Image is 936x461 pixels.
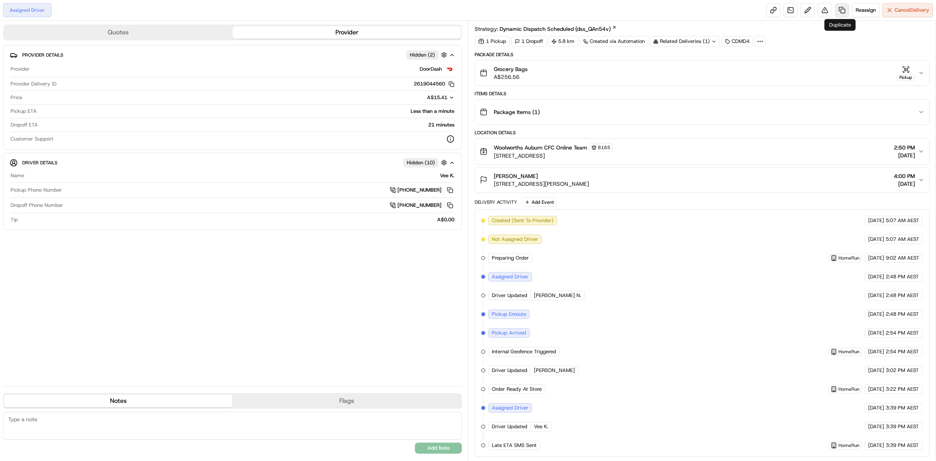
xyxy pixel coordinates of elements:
button: Driver DetailsHidden (10) [10,156,455,169]
span: HomeRun [838,442,860,449]
span: [DATE] [868,386,884,393]
div: Duplicate [824,19,856,31]
button: 2619044560 [414,80,454,87]
span: 3:22 PM AEST [886,386,919,393]
span: 9:02 AM AEST [886,255,919,262]
span: Tip [11,216,18,223]
a: [PHONE_NUMBER] [390,201,454,210]
span: Reassign [856,7,876,14]
span: Dynamic Dispatch Scheduled (dss_QAn54v) [500,25,611,33]
div: Vee K. [27,172,454,179]
span: Driver Updated [492,367,527,374]
button: Quotes [4,26,232,39]
button: Woolworths Auburn CFC Online Team8165[STREET_ADDRESS]2:50 PM[DATE] [475,139,929,164]
button: Notes [4,395,232,407]
span: Driver Updated [492,423,527,430]
span: Provider [11,66,30,73]
span: Assigned Driver [492,273,528,280]
div: 1 Pickup [475,36,510,47]
span: [DATE] [868,292,884,299]
span: Cancel Delivery [895,7,929,14]
span: Pickup Arrived [492,329,526,336]
span: [DATE] [868,367,884,374]
button: Provider DetailsHidden (2) [10,48,455,61]
span: Internal Geofence Triggered [492,348,556,355]
span: A$15.41 [427,94,447,101]
a: Dynamic Dispatch Scheduled (dss_QAn54v) [500,25,617,33]
span: Preparing Order [492,255,529,262]
span: Hidden ( 2 ) [410,52,435,59]
span: [PERSON_NAME] [494,172,538,180]
span: [DATE] [868,329,884,336]
span: HomeRun [838,386,860,392]
span: Woolworths Auburn CFC Online Team [494,144,587,151]
span: 5:07 AM AEST [886,236,919,243]
span: [PERSON_NAME] N. [534,292,581,299]
button: Package Items (1) [475,100,929,125]
span: [DATE] [868,404,884,411]
div: Strategy: [475,25,617,33]
div: Location Details [475,130,929,136]
span: [DATE] [868,217,884,224]
button: CancelDelivery [883,3,933,17]
span: DoorDash [420,66,442,73]
span: HomeRun [838,349,860,355]
a: [PHONE_NUMBER] [390,186,454,194]
span: [DATE] [868,311,884,318]
span: 2:48 PM AEST [886,273,919,280]
span: [STREET_ADDRESS] [494,152,613,160]
span: A$256.56 [494,73,528,81]
img: doordash_logo_v2.png [445,64,454,74]
span: 3:39 PM AEST [886,404,919,411]
div: Created via Automation [580,36,648,47]
button: Reassign [852,3,879,17]
span: [PHONE_NUMBER] [397,187,441,194]
span: HomeRun [838,255,860,261]
span: [DATE] [868,236,884,243]
span: [DATE] [894,180,915,188]
span: [DATE] [868,442,884,449]
div: A$0.00 [21,216,454,223]
span: Grocery Bags [494,65,528,73]
div: 5.8 km [548,36,578,47]
span: Provider Delivery ID [11,80,57,87]
button: Grocery BagsA$256.56Pickup [475,61,929,85]
span: Late ETA SMS Sent [492,442,537,449]
button: A$15.41 [386,94,454,101]
div: Less than a minute [40,108,454,115]
span: Driver Updated [492,292,527,299]
span: [PHONE_NUMBER] [397,202,441,209]
button: Hidden (2) [406,50,449,60]
span: Not Assigned Driver [492,236,538,243]
button: Pickup [897,66,915,81]
span: Created (Sent To Provider) [492,217,553,224]
span: Price [11,94,22,101]
span: [DATE] [868,273,884,280]
div: Items Details [475,91,929,97]
span: 2:54 PM AEST [886,329,919,336]
span: Pickup ETA [11,108,37,115]
button: Provider [232,26,461,39]
div: Related Deliveries (1) [650,36,720,47]
span: Driver Details [22,160,57,166]
div: 1 Dropoff [511,36,546,47]
span: Dropoff Phone Number [11,202,63,209]
span: 5:07 AM AEST [886,217,919,224]
span: 3:02 PM AEST [886,367,919,374]
span: [PERSON_NAME] [534,367,575,374]
span: Hidden ( 10 ) [407,159,435,166]
span: 4:00 PM [894,172,915,180]
span: Package Items ( 1 ) [494,108,540,116]
span: [DATE] [868,423,884,430]
span: Assigned Driver [492,404,528,411]
span: [DATE] [868,255,884,262]
span: 2:50 PM [894,144,915,151]
div: Delivery Activity [475,199,517,205]
span: Pickup Enroute [492,311,526,318]
span: 8165 [598,144,610,151]
span: [DATE] [894,151,915,159]
span: 3:39 PM AEST [886,442,919,449]
span: Order Ready At Store [492,386,542,393]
